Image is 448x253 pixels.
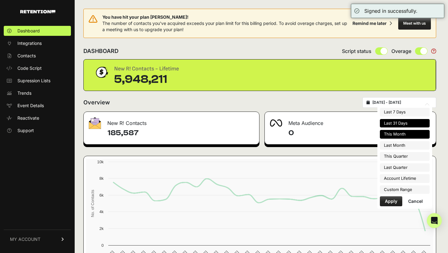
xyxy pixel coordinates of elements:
[4,51,71,61] a: Contacts
[17,78,50,84] span: Supression Lists
[4,26,71,36] a: Dashboard
[391,47,411,55] span: Overage
[17,90,31,96] span: Trends
[90,190,95,217] text: No. of Contacts
[17,65,42,71] span: Code Script
[17,115,39,121] span: Reactivate
[10,236,40,242] span: MY ACCOUNT
[101,243,104,248] text: 0
[288,128,431,138] h4: 0
[4,113,71,123] a: Reactivate
[380,185,430,194] li: Custom Range
[270,119,282,127] img: fa-meta-2f981b61bb99beabf952f7030308934f19ce035c18b003e963880cc3fabeebb7.png
[20,10,55,13] img: Retention.com
[17,40,42,46] span: Integrations
[4,88,71,98] a: Trends
[4,126,71,136] a: Support
[380,163,430,172] li: Last Quarter
[350,18,394,29] button: Remind me later
[4,101,71,111] a: Event Details
[114,64,179,73] div: New R! Contacts - Lifetime
[380,108,430,117] li: Last 7 Days
[380,119,430,128] li: Last 31 Days
[380,130,430,139] li: This Month
[83,98,110,107] h2: Overview
[107,128,254,138] h4: 185,587
[342,47,371,55] span: Script status
[94,64,109,80] img: dollar-coin-05c43ed7efb7bc0c12610022525b4bbbb207c7efeef5aecc26f025e68dcafac9.png
[99,226,104,231] text: 2k
[17,53,36,59] span: Contacts
[17,28,40,34] span: Dashboard
[99,193,104,198] text: 6k
[84,112,259,131] div: New R! Contacts
[102,21,347,32] span: The number of contacts you've acquired exceeds your plan limit for this billing period. To avoid ...
[114,73,179,86] div: 5,948,211
[380,141,430,150] li: Last Month
[4,63,71,73] a: Code Script
[380,196,402,206] button: Apply
[99,209,104,214] text: 4k
[17,127,34,134] span: Support
[427,213,442,228] div: Open Intercom Messenger
[364,7,418,15] div: Signed in successfully.
[265,112,436,131] div: Meta Audience
[97,160,104,164] text: 10k
[89,117,101,129] img: fa-envelope-19ae18322b30453b285274b1b8af3d052b27d846a4fbe8435d1a52b978f639a2.png
[380,174,430,183] li: Account Lifetime
[4,76,71,86] a: Supression Lists
[4,230,71,249] a: MY ACCOUNT
[99,176,104,181] text: 8k
[83,47,119,55] h2: DASHBOARD
[4,38,71,48] a: Integrations
[380,152,430,161] li: This Quarter
[102,14,350,20] span: You have hit your plan [PERSON_NAME]!
[403,196,428,206] button: Cancel
[352,20,387,26] div: Remind me later
[17,103,44,109] span: Event Details
[398,17,431,30] button: Meet with us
